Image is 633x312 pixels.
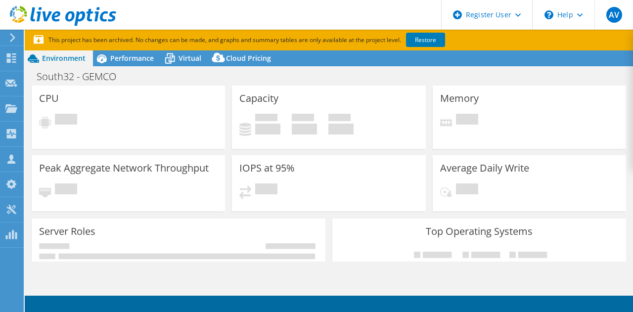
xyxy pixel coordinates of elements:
[255,183,277,197] span: Pending
[110,53,154,63] span: Performance
[328,114,351,124] span: Total
[456,114,478,127] span: Pending
[42,53,86,63] span: Environment
[39,163,209,174] h3: Peak Aggregate Network Throughput
[328,124,354,134] h4: 0 GiB
[544,10,553,19] svg: \n
[34,35,518,45] p: This project has been archived. No changes can be made, and graphs and summary tables are only av...
[239,93,278,104] h3: Capacity
[440,163,529,174] h3: Average Daily Write
[39,226,95,237] h3: Server Roles
[239,163,295,174] h3: IOPS at 95%
[255,114,277,124] span: Used
[255,124,280,134] h4: 0 GiB
[406,33,445,47] a: Restore
[606,7,622,23] span: AV
[32,71,132,82] h1: South32 - GEMCO
[440,93,479,104] h3: Memory
[55,183,77,197] span: Pending
[292,124,317,134] h4: 0 GiB
[292,114,314,124] span: Free
[340,226,619,237] h3: Top Operating Systems
[179,53,201,63] span: Virtual
[39,93,59,104] h3: CPU
[226,53,271,63] span: Cloud Pricing
[55,114,77,127] span: Pending
[456,183,478,197] span: Pending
